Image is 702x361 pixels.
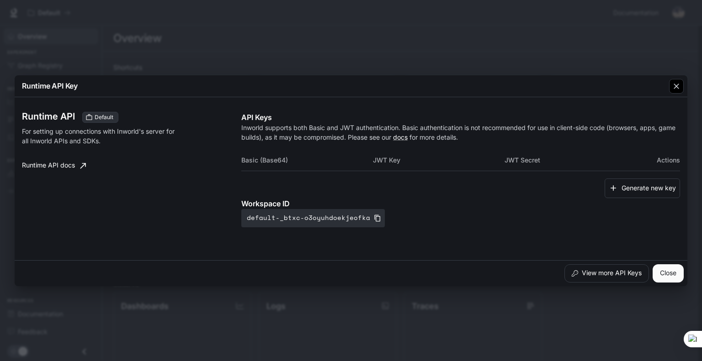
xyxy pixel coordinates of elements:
a: Runtime API docs [18,157,90,175]
p: For setting up connections with Inworld's server for all Inworld APIs and SDKs. [22,126,181,146]
div: These keys will apply to your current workspace only [82,112,118,123]
a: docs [393,133,408,141]
p: API Keys [241,112,680,123]
button: default-_btxc-o3oyuhdoekjeofka [241,209,385,227]
p: Inworld supports both Basic and JWT authentication. Basic authentication is not recommended for u... [241,123,680,142]
button: Close [653,264,684,283]
button: View more API Keys [564,264,649,283]
th: JWT Key [373,149,505,171]
p: Runtime API Key [22,80,78,91]
th: Basic (Base64) [241,149,373,171]
h3: Runtime API [22,112,75,121]
th: Actions [636,149,680,171]
button: Generate new key [605,178,680,198]
span: Default [91,113,117,121]
p: Workspace ID [241,198,680,209]
th: JWT Secret [505,149,636,171]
